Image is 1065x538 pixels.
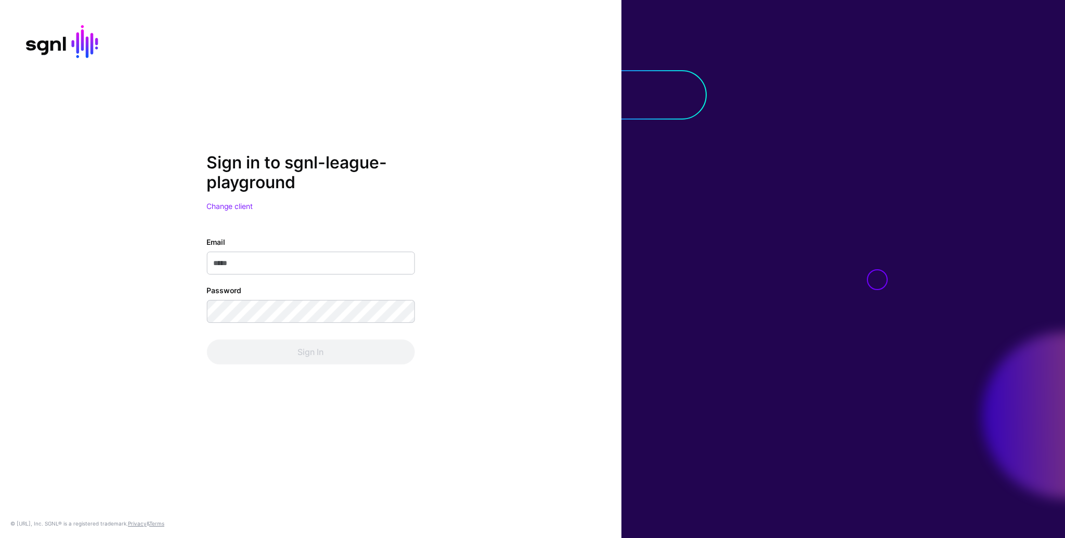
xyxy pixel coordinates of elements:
[149,520,164,527] a: Terms
[128,520,147,527] a: Privacy
[10,519,164,528] div: © [URL], Inc. SGNL® is a registered trademark. &
[206,285,241,296] label: Password
[206,202,253,211] a: Change client
[206,153,414,193] h2: Sign in to sgnl-league-playground
[206,237,225,247] label: Email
